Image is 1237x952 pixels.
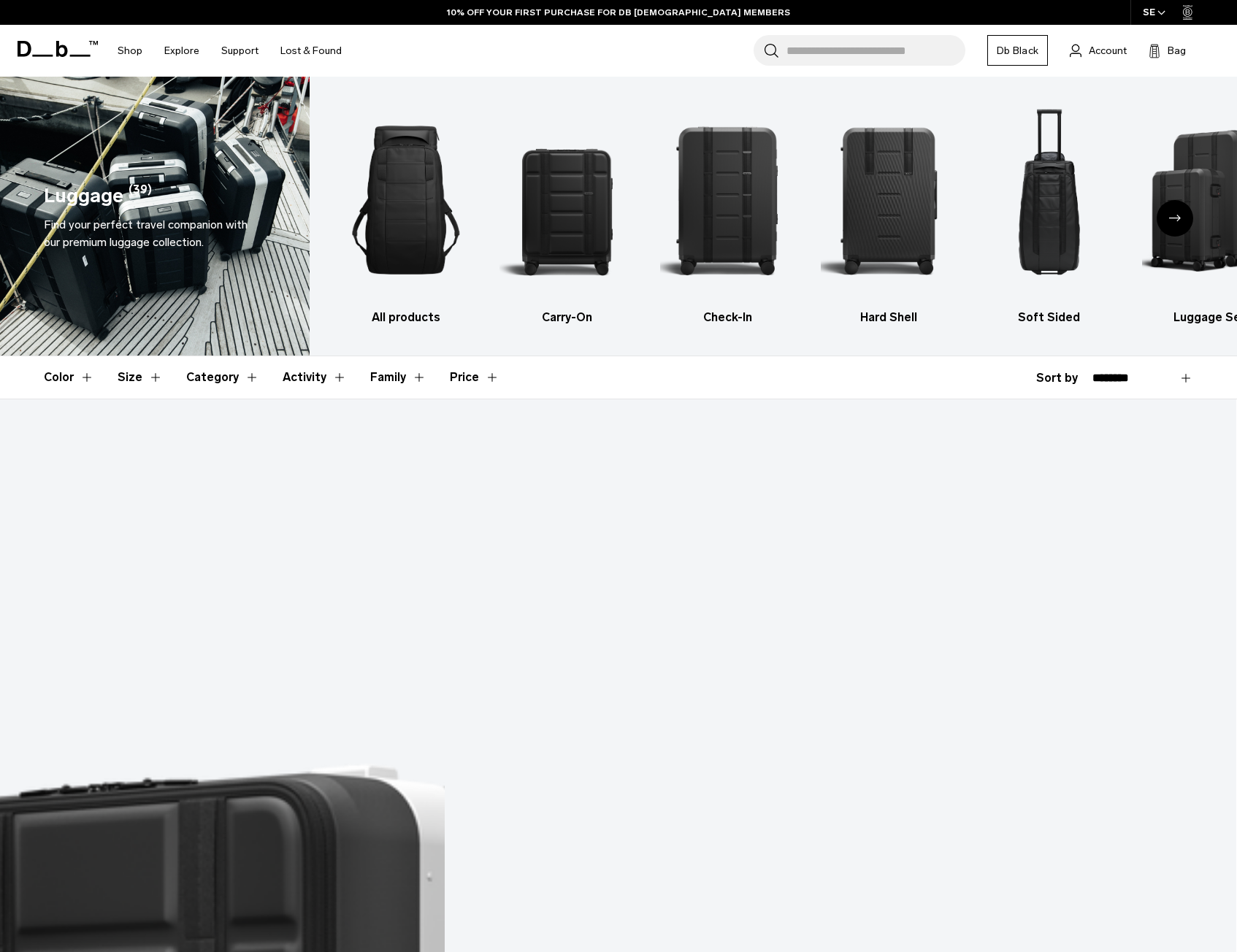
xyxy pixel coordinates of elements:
h3: Hard Shell [821,309,956,326]
span: Account [1089,43,1127,58]
a: Db Check-In [660,99,795,326]
div: Next slide [1157,200,1193,237]
button: Toggle Filter [370,356,426,399]
a: 10% OFF YOUR FIRST PURCHASE FOR DB [DEMOGRAPHIC_DATA] MEMBERS [447,6,790,19]
li: 2 / 6 [499,99,635,326]
a: Support [221,25,258,77]
button: Toggle Filter [283,356,347,399]
span: (39) [129,181,152,211]
h1: Luggage [44,181,123,211]
img: Db [660,99,795,302]
img: Db [339,99,474,302]
li: 1 / 6 [339,99,474,326]
a: Account [1070,42,1127,59]
button: Toggle Filter [118,356,163,399]
a: Explore [164,25,199,77]
button: Toggle Price [450,356,499,399]
a: Db All products [339,99,474,326]
button: Toggle Filter [44,356,94,399]
img: Db [981,99,1117,302]
a: Db Hard Shell [821,99,956,326]
h3: All products [339,309,474,326]
a: Db Soft Sided [981,99,1117,326]
nav: Main Navigation [107,25,353,77]
a: Shop [118,25,142,77]
h3: Soft Sided [981,309,1117,326]
span: Bag [1168,43,1186,58]
li: 4 / 6 [821,99,956,326]
h3: Carry-On [499,309,635,326]
li: 3 / 6 [660,99,795,326]
button: Bag [1149,42,1186,59]
img: Db [821,99,956,302]
button: Toggle Filter [186,356,259,399]
li: 5 / 6 [981,99,1117,326]
h3: Check-In [660,309,795,326]
img: Db [499,99,635,302]
span: Find your perfect travel companion with our premium luggage collection. [44,218,248,249]
a: Lost & Found [280,25,342,77]
a: Db Carry-On [499,99,635,326]
a: Db Black [987,35,1048,66]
